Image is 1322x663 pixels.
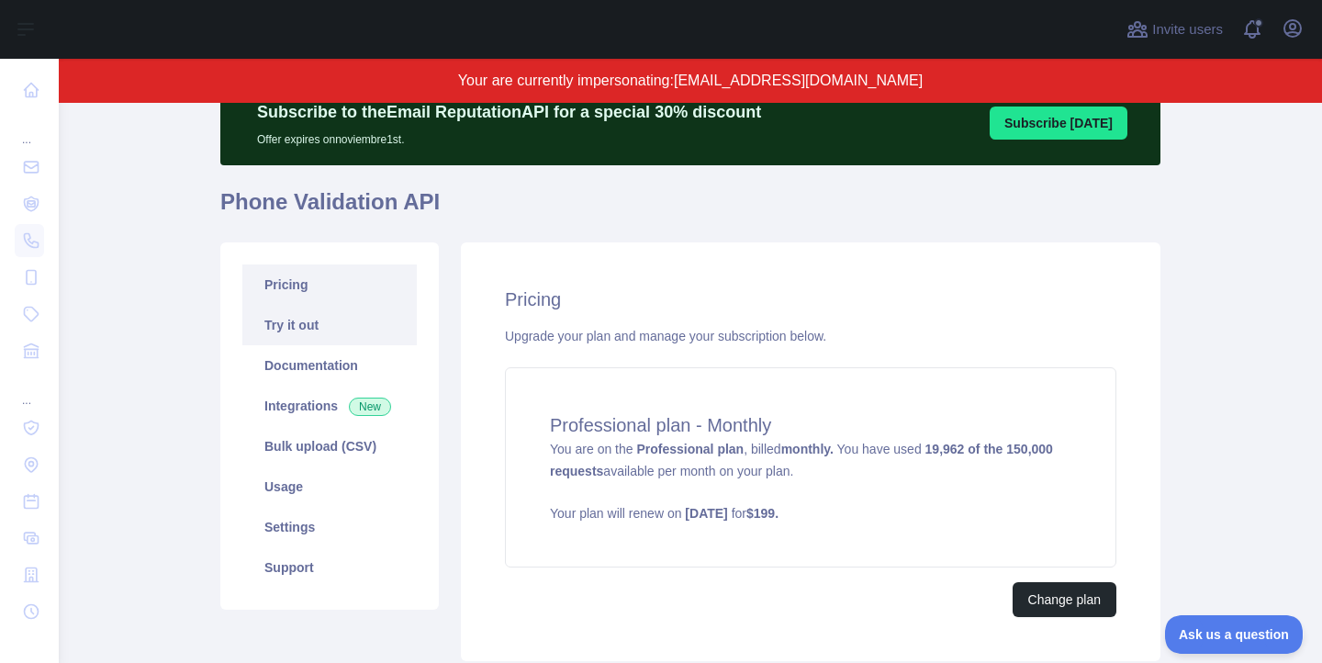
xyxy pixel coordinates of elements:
strong: Professional plan [636,442,744,456]
strong: monthly. [781,442,834,456]
p: Subscribe to the Email Reputation API for a special 30 % discount [257,99,761,125]
a: Integrations New [242,386,417,426]
span: Invite users [1152,19,1223,40]
div: ... [15,110,44,147]
strong: [DATE] [685,506,727,521]
span: You are on the , billed You have used available per month on your plan. [550,442,1071,523]
a: Try it out [242,305,417,345]
p: Offer expires on noviembre 1st. [257,125,761,147]
a: Documentation [242,345,417,386]
a: Pricing [242,264,417,305]
span: Your are currently impersonating: [458,73,674,88]
span: New [349,398,391,416]
div: ... [15,371,44,408]
h2: Pricing [505,287,1116,312]
h4: Professional plan - Monthly [550,412,1071,438]
strong: $ 199 . [746,506,779,521]
strong: 19,962 of the 150,000 requests [550,442,1053,478]
div: Upgrade your plan and manage your subscription below. [505,327,1116,345]
h1: Phone Validation API [220,187,1160,231]
button: Subscribe [DATE] [990,107,1127,140]
iframe: Toggle Customer Support [1165,615,1304,654]
a: Support [242,547,417,588]
span: [EMAIL_ADDRESS][DOMAIN_NAME] [674,73,923,88]
a: Settings [242,507,417,547]
a: Bulk upload (CSV) [242,426,417,466]
p: Your plan will renew on for [550,504,1071,523]
a: Usage [242,466,417,507]
button: Invite users [1123,15,1227,44]
button: Change plan [1013,582,1116,617]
